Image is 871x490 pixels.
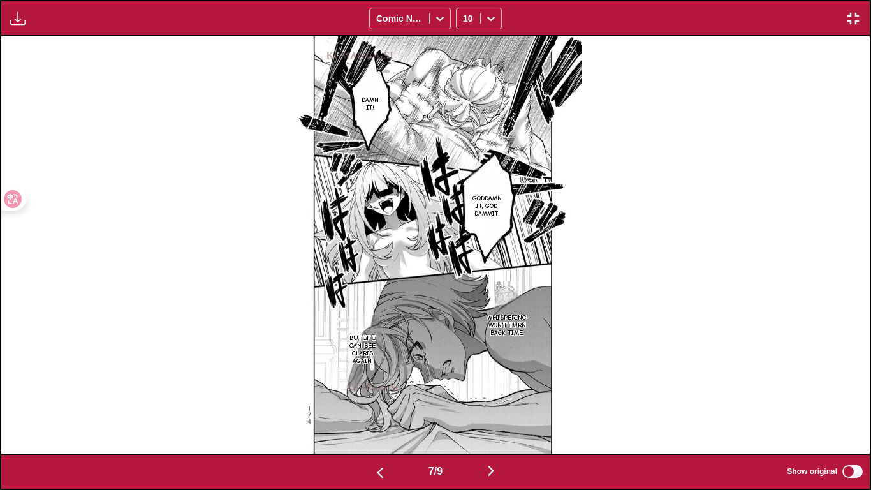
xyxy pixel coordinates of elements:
img: Next page [483,463,499,479]
img: Previous page [372,465,388,480]
p: Goddamn it, god dammit! [470,192,504,220]
p: But if I can see claris again [343,332,383,367]
input: Show original [842,465,863,478]
img: Manga Panel [289,36,581,453]
span: Show original [787,467,837,476]
img: Download translated images [10,11,26,26]
p: Damn it! [359,94,381,114]
p: Whispering won't turn back time. [485,311,529,339]
span: 7 / 9 [428,466,443,477]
